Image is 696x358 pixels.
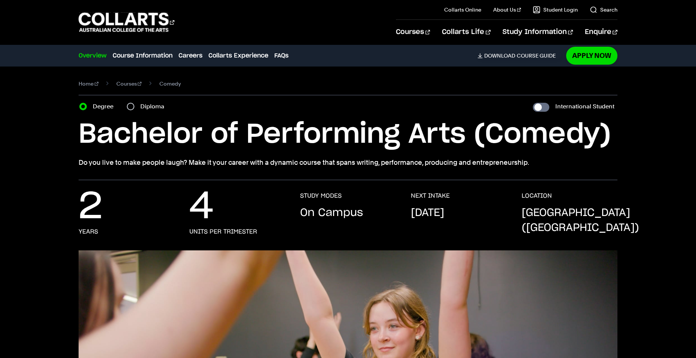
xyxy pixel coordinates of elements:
[411,206,444,220] p: [DATE]
[274,51,289,60] a: FAQs
[189,228,257,235] h3: units per trimester
[93,101,118,112] label: Degree
[484,52,515,59] span: Download
[113,51,173,60] a: Course Information
[585,20,617,44] a: Enquire
[140,101,169,112] label: Diploma
[555,101,614,112] label: International Student
[442,20,490,44] a: Collarts Life
[116,78,142,89] a: Courses
[189,192,214,222] p: 4
[522,192,552,200] h3: LOCATION
[444,6,481,13] a: Collarts Online
[300,206,363,220] p: On Campus
[477,52,562,59] a: DownloadCourse Guide
[503,20,573,44] a: Study Information
[522,206,639,235] p: [GEOGRAPHIC_DATA] ([GEOGRAPHIC_DATA])
[411,192,450,200] h3: NEXT INTAKE
[300,192,342,200] h3: STUDY MODES
[566,47,617,64] a: Apply Now
[79,12,174,33] div: Go to homepage
[396,20,430,44] a: Courses
[493,6,521,13] a: About Us
[178,51,202,60] a: Careers
[79,118,617,151] h1: Bachelor of Performing Arts (Comedy)
[79,157,617,168] p: Do you live to make people laugh? Make it your career with a dynamic course that spans writing, p...
[159,78,181,89] span: Comedy
[208,51,268,60] a: Collarts Experience
[79,192,103,222] p: 2
[533,6,578,13] a: Student Login
[590,6,617,13] a: Search
[79,78,98,89] a: Home
[79,228,98,235] h3: years
[79,51,107,60] a: Overview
